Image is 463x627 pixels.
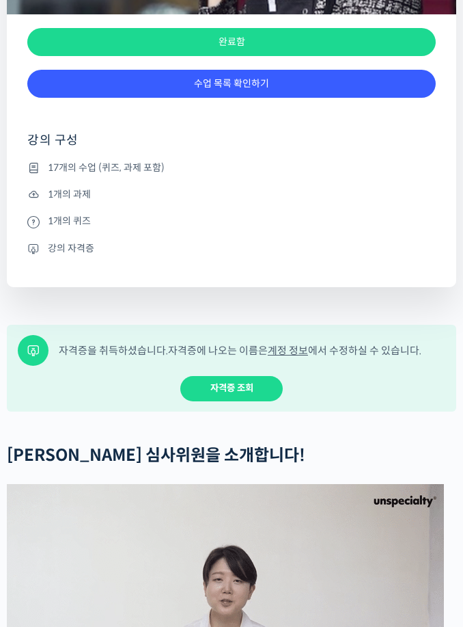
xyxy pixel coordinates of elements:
[27,240,436,256] li: 강의 자격증
[7,446,456,466] h2: !
[4,433,90,468] a: 홈
[211,454,227,465] span: 설정
[90,433,176,468] a: 대화
[27,132,436,159] h4: 강의 구성
[27,213,436,230] li: 1개의 퀴즈
[27,159,436,176] li: 17개의 수업 (퀴즈, 과제 포함)
[125,455,141,466] span: 대화
[59,341,421,360] div: 자격증을 취득하셨습니다. 자격증에 나오는 이름은 에서 수정하실 수 있습니다.
[180,376,283,401] a: 자격증 조회
[27,70,436,98] a: 수업 목록 확인하기
[43,454,51,465] span: 홈
[27,28,436,56] div: 완료함
[176,433,262,468] a: 설정
[27,186,436,202] li: 1개의 과제
[268,344,308,357] a: 계정 정보
[7,445,299,466] strong: [PERSON_NAME] 심사위원을 소개합니다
